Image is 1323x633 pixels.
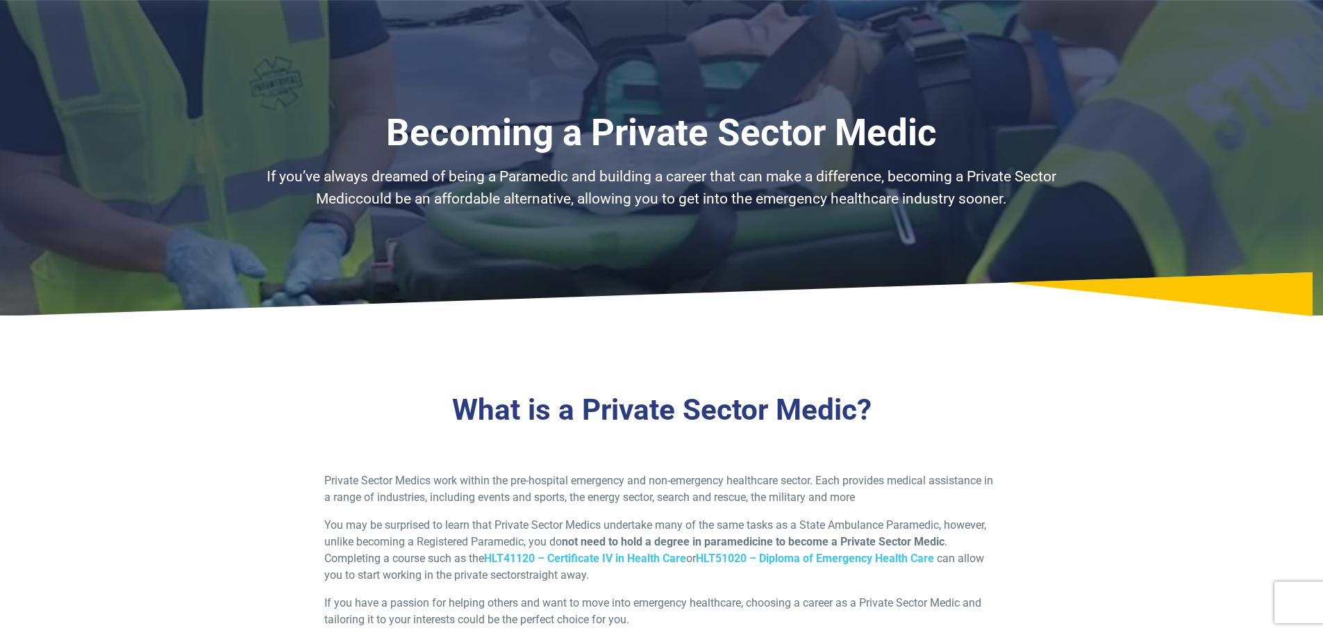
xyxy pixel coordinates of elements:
span: If you’ve always dreamed of being a Paramedic and building a career that can make a difference, b... [267,168,1056,207]
span: military and more [769,491,855,504]
span: . [586,568,589,582]
span: not need to hold a degree in paramedicine to become a Private Sector Medic [562,535,945,548]
span: You may be surprised to learn that Private Sector Medics undertake many of the same tasks as a St... [324,518,939,532]
span: , however [939,518,984,532]
a: HLT41120 – Certificate IV in Health Care [484,552,686,565]
span: Private Sector Medics work within the pre-hospital emergency and non-emergency healthcare sector.... [324,474,993,504]
span: straight away [520,568,586,582]
h2: What is a Private Sector Medic? [256,393,1068,428]
h1: Becoming a Private Sector Medic [256,111,1068,155]
a: HLT51020 – Diploma of Emergency Health Care [696,552,934,565]
span: If you have a passion for helping others and want to move into emergency healthcare, choosing a c... [324,596,981,626]
span: could be an affordable alternative, allowing you to get into the emergency healthcare industry so... [356,190,1007,207]
span: or [686,552,696,565]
